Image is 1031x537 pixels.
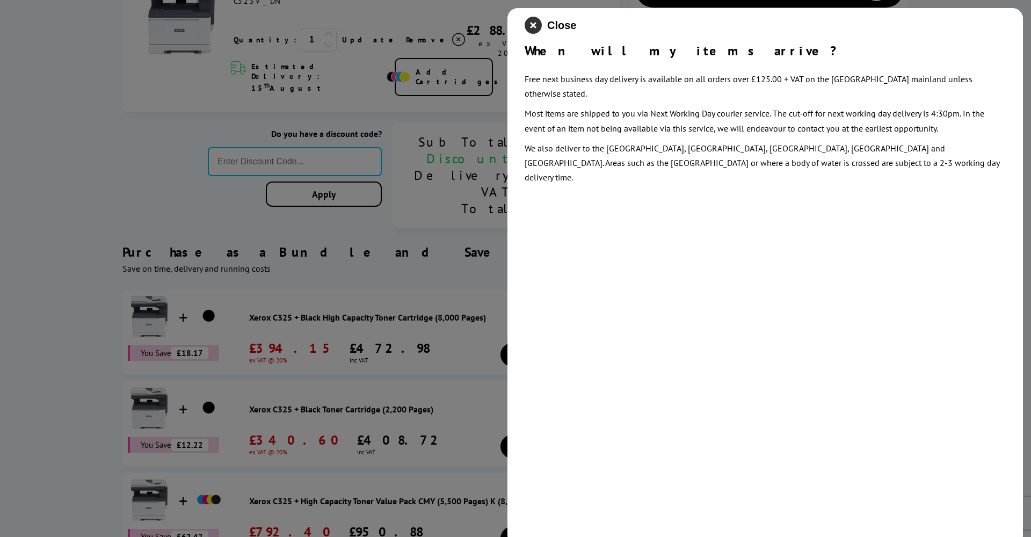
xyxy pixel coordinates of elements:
[525,72,1006,101] p: Free next business day delivery is available on all orders over £125.00 + VAT on the [GEOGRAPHIC_...
[525,106,1006,135] p: Most items are shipped to you via Next Working Day courier service. The cut-off for next working ...
[547,19,576,32] span: Close
[525,141,1006,185] p: We also deliver to the [GEOGRAPHIC_DATA], [GEOGRAPHIC_DATA], [GEOGRAPHIC_DATA], [GEOGRAPHIC_DATA]...
[525,17,576,34] button: close modal
[525,42,1006,59] div: When will my items arrive?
